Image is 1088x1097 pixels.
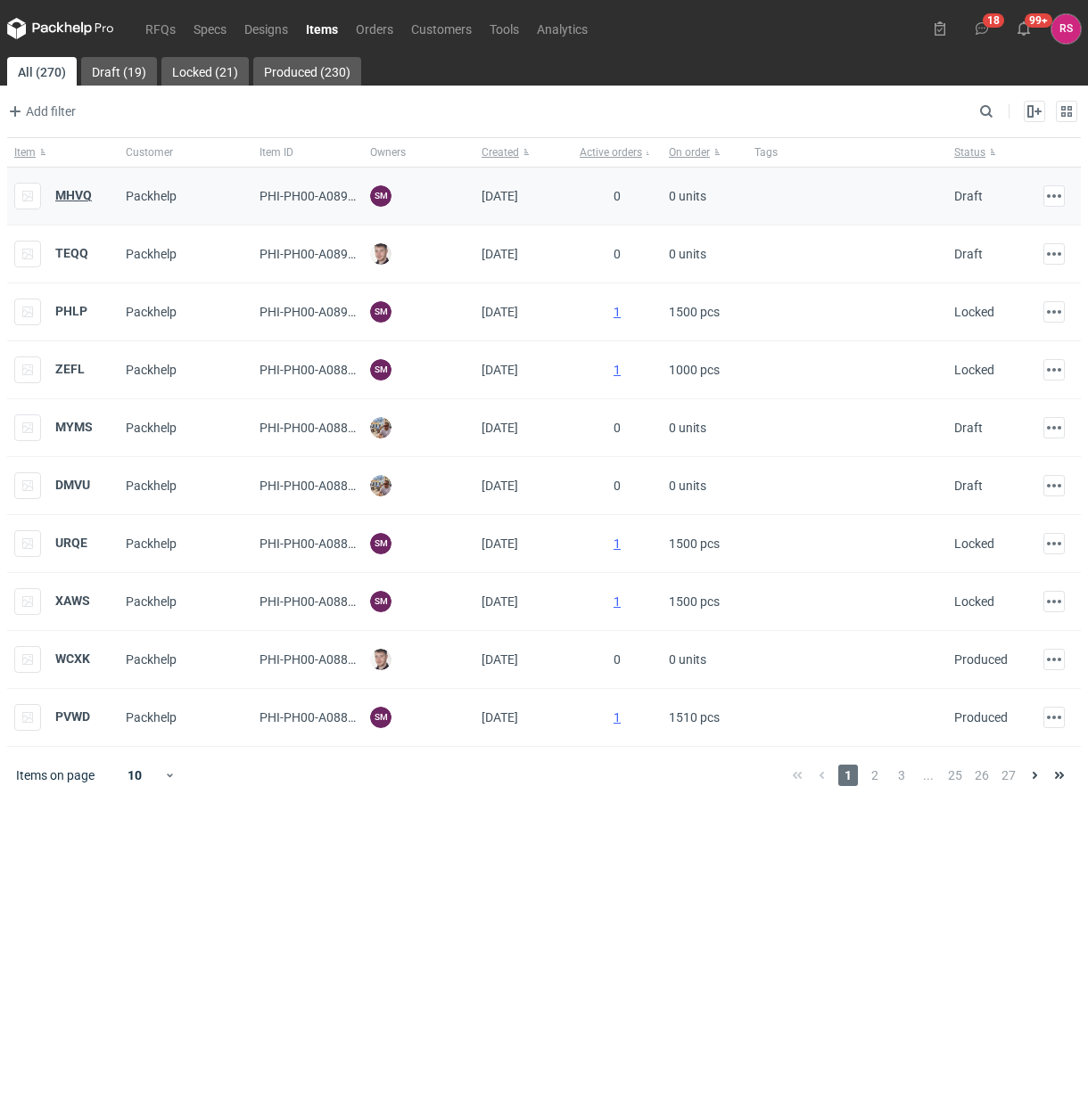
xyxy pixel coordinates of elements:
[662,399,747,457] div: 0 units
[370,243,392,265] img: Maciej Sikora
[81,57,157,86] a: Draft (19)
[614,594,621,609] a: 1
[968,14,996,43] button: 18
[954,419,983,437] div: Draft
[260,145,293,160] span: Item ID
[954,477,983,495] div: Draft
[1043,533,1065,554] button: Actions
[126,421,177,435] span: Packhelp
[474,399,573,457] div: [DATE]
[55,420,93,434] a: MYMS
[370,591,392,612] figcaption: SM
[669,587,720,616] span: 1500 pcs
[55,362,85,376] a: ZEFL
[474,457,573,515] div: [DATE]
[573,138,662,167] button: Active orders
[126,594,177,609] span: Packhelp
[55,536,87,550] a: URQE
[614,479,621,493] span: 0
[235,18,297,39] a: Designs
[614,189,621,203] span: 0
[7,138,119,167] button: Item
[954,535,994,553] div: Locked
[126,710,177,725] span: Packhelp
[7,57,77,86] a: All (270)
[474,225,573,283] div: [DATE]
[580,145,642,160] span: Active orders
[954,145,985,160] span: Status
[370,533,392,554] figcaption: SM
[614,421,621,435] span: 0
[614,536,621,551] a: 1
[14,145,36,160] span: Item
[161,57,249,86] a: Locked (21)
[126,652,177,667] span: Packhelp
[954,245,983,263] div: Draft
[865,765,885,786] span: 2
[55,709,90,724] strong: PVWD
[55,304,87,318] a: PHLP
[1043,417,1065,438] button: Actions
[260,305,362,319] span: PHI-PH00-A08902
[126,247,177,261] span: Packhelp
[260,363,362,377] span: PHI-PH00-A08899
[662,138,747,167] button: On order
[370,649,392,670] img: Maciej Sikora
[954,708,1008,726] div: Produced
[260,536,362,551] span: PHI-PH00-A08882
[954,361,994,379] div: Locked
[55,651,90,666] a: WCXK
[614,305,621,319] a: 1
[1043,649,1065,670] button: Actions
[954,651,1008,668] div: Produced
[1051,14,1081,44] button: RS
[55,478,90,492] a: DMVU
[1043,475,1065,496] button: Actions
[4,101,77,122] button: Add filter
[474,138,573,167] button: Created
[662,225,747,283] div: 0 units
[482,145,519,160] span: Created
[972,765,992,786] span: 26
[954,187,983,205] div: Draft
[7,18,114,39] svg: Packhelp Pro
[474,573,573,631] div: [DATE]
[260,652,362,667] span: PHI-PH00-A08871
[55,594,90,608] a: XAWS
[260,421,362,435] span: PHI-PH00-A08892
[754,145,778,160] span: Tags
[474,631,573,689] div: [DATE]
[838,765,858,786] span: 1
[662,457,747,515] div: 0 units
[126,145,173,160] span: Customer
[402,18,481,39] a: Customers
[370,475,392,496] img: Michał Palasek
[669,471,706,500] span: 0 units
[662,689,747,747] div: 1510 pcs
[136,18,185,39] a: RFQs
[126,305,177,319] span: Packhelp
[528,18,597,39] a: Analytics
[1043,359,1065,381] button: Actions
[347,18,402,39] a: Orders
[297,18,347,39] a: Items
[999,765,1018,786] span: 27
[370,707,392,728] figcaption: SM
[185,18,235,39] a: Specs
[55,246,88,260] a: TEQQ
[474,283,573,341] div: [DATE]
[954,303,994,321] div: Locked
[126,536,177,551] span: Packhelp
[474,515,573,573] div: [DATE]
[126,363,177,377] span: Packhelp
[976,101,1033,122] input: Search
[662,168,747,225] div: 0 units
[1010,14,1038,43] button: 99+
[669,529,720,558] span: 1500 pcs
